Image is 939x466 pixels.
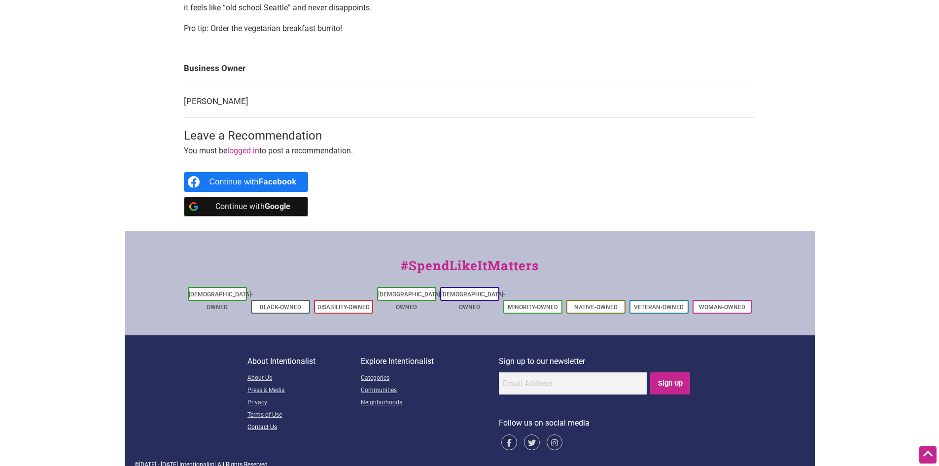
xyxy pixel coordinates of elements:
[650,372,690,394] input: Sign Up
[317,304,370,311] a: Disability-Owned
[378,291,442,311] a: [DEMOGRAPHIC_DATA]-Owned
[247,372,361,385] a: About Us
[574,304,618,311] a: Native-Owned
[184,172,309,192] a: Continue with <b>Facebook</b>
[184,85,756,118] td: [PERSON_NAME]
[189,291,253,311] a: [DEMOGRAPHIC_DATA]-Owned
[499,417,692,430] p: Follow us on social media
[247,355,361,368] p: About Intentionalist
[184,128,756,144] h3: Leave a Recommendation
[361,355,499,368] p: Explore Intentionalist
[699,304,745,311] a: Woman-Owned
[247,409,361,422] a: Terms of Use
[260,304,301,311] a: Black-Owned
[508,304,558,311] a: Minority-Owned
[247,422,361,434] a: Contact Us
[184,197,309,216] a: Continue with <b>Google</b>
[184,22,756,35] p: Pro tip: Order the vegetarian breakfast burrito!
[361,372,499,385] a: Categories
[919,446,937,464] div: Scroll Back to Top
[361,385,499,397] a: Communities
[441,291,505,311] a: [DEMOGRAPHIC_DATA]-Owned
[499,372,647,394] input: Email Address
[184,144,756,157] p: You must be to post a recommendation.
[361,397,499,409] a: Neighborhoods
[125,256,815,285] div: #SpendLikeItMatters
[209,172,297,192] div: Continue with
[227,146,259,155] a: logged in
[209,197,297,216] div: Continue with
[247,397,361,409] a: Privacy
[184,52,756,85] td: Business Owner
[265,202,291,211] b: Google
[259,178,297,186] b: Facebook
[634,304,684,311] a: Veteran-Owned
[247,385,361,397] a: Press & Media
[499,355,692,368] p: Sign up to our newsletter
